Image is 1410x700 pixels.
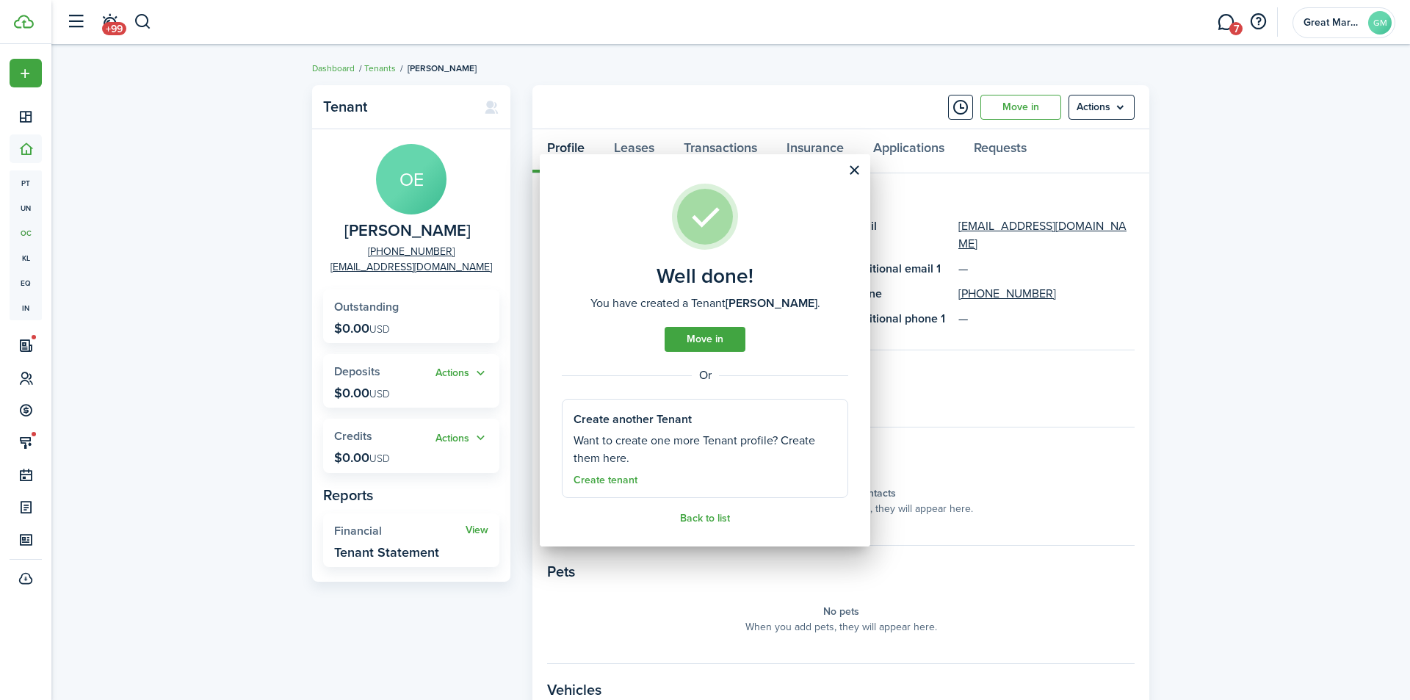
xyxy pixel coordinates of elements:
b: [PERSON_NAME] [726,295,817,311]
well-done-section-description: Want to create one more Tenant profile? Create them here. [574,432,836,467]
button: Close modal [842,158,867,183]
well-done-title: Well done! [657,264,753,288]
a: Move in [665,327,745,352]
well-done-section-title: Create another Tenant [574,411,692,428]
a: Back to list [680,513,730,524]
well-done-description: You have created a Tenant . [590,295,820,312]
a: Create tenant [574,475,637,486]
well-done-separator: Or [562,367,848,384]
